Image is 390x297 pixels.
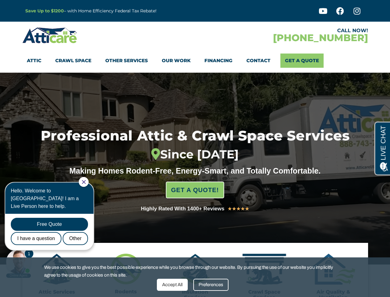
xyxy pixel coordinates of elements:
div: 5/5 [228,205,249,213]
a: Contact [246,54,270,68]
div: Making Homes Rodent-Free, Energy-Smart, and Totally Comfortable. [58,166,333,175]
span: We use cookies to give you the best possible experience while you browse through our website. By ... [44,264,341,279]
p: – with Home Efficiency Federal Tax Rebate! [25,7,225,15]
i: ★ [236,205,241,213]
a: Other Services [105,54,148,68]
span: Opens a chat window [15,5,50,13]
a: Our Work [162,54,191,68]
iframe: Chat Invitation [3,176,102,278]
i: ★ [228,205,232,213]
div: CALL NOW! [195,28,368,33]
nav: Menu [27,54,363,68]
a: Financing [204,54,233,68]
a: Crawl Space [55,54,91,68]
i: ★ [232,205,236,213]
div: Preferences [193,279,229,291]
a: GET A QUOTE! [166,182,224,198]
span: GET A QUOTE! [171,184,219,196]
a: Attic [27,54,41,68]
div: Accept All [157,279,188,291]
div: Since [DATE] [9,148,381,161]
i: ★ [245,205,249,213]
h1: Professional Attic & Crawl Space Services [9,129,381,161]
i: ★ [241,205,245,213]
a: Get A Quote [280,54,324,68]
div: Highly Rated With 1400+ Reviews [141,204,224,213]
a: Save Up to $1200 [25,8,64,14]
